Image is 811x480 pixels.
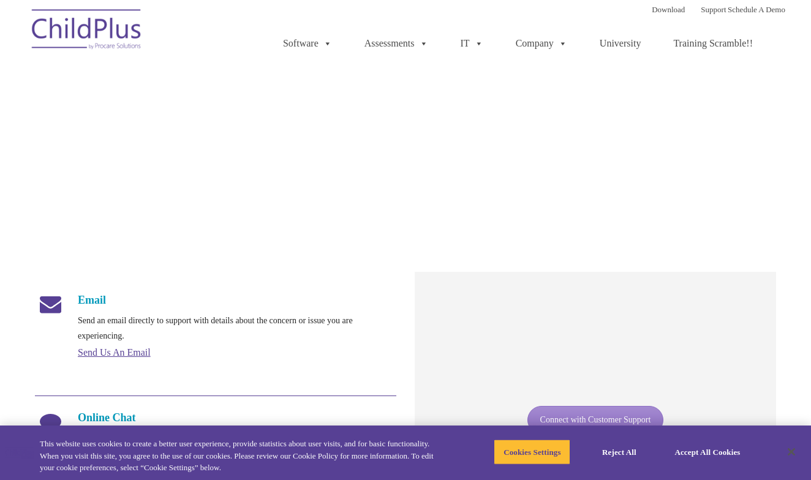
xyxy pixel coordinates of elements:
[106,191,236,250] p: 8:30 a.m. to 6:30 p.m. ET 8:30 a.m. to 5:30 p.m. ET
[418,31,465,55] a: IT
[665,439,757,465] button: Accept All Cookies
[436,326,755,399] p: please visit , and this small program will automatically begin downloading. After launching Splas...
[106,192,183,204] strong: [DATE] – [DATE]:
[40,438,446,474] div: This website uses cookies to create a better user experience, provide statistics about user visit...
[106,174,236,191] h4: Hours
[713,4,785,14] a: Schedule A Demo
[106,222,141,233] strong: [DATE]:
[513,421,679,450] a: Connect with Customer Support
[622,4,785,14] font: |
[578,439,654,465] button: Reject All
[622,4,663,14] a: Download
[35,293,396,307] h4: Email
[35,88,334,126] span: Customer Support
[218,31,300,55] a: Software
[436,310,594,324] span: LiveSupport with Splashtop
[78,347,165,358] a: Send Us An Email
[473,31,559,55] a: Company
[778,438,805,465] button: Close
[26,1,148,62] img: ChildPlus by Procare Solutions
[483,439,567,465] button: Cookies Settings
[627,327,717,339] a: Splashtop’s website
[648,31,765,55] a: Training Scramble!!
[567,31,640,55] a: University
[35,139,161,151] strong: Need help with ChildPlus?
[678,4,711,14] a: Support
[307,31,410,55] a: Assessments
[436,327,578,339] a: To begin a LiveSupport session,
[78,313,396,343] p: Send an email directly to support with details about the concern or issue you are experiencing.
[35,139,730,151] span: We offer many convenient ways to contact our amazing Customer Support representatives, including ...
[35,411,396,424] h4: Online Chat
